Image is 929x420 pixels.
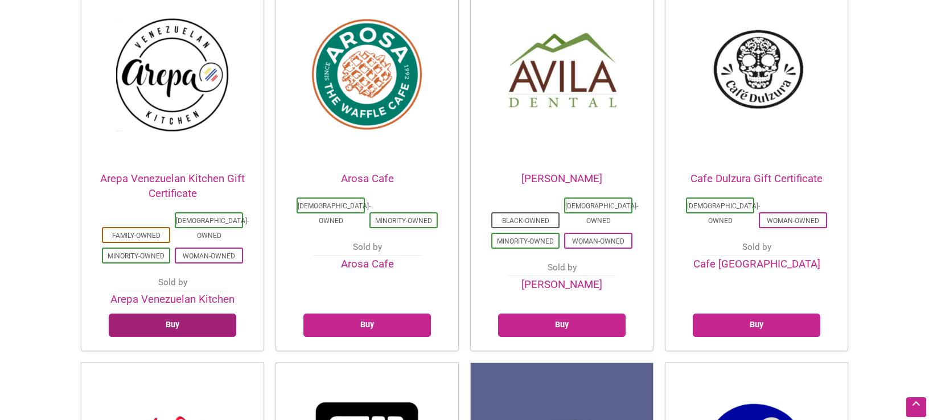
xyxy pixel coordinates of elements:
[108,252,165,260] a: Minority-Owned
[502,217,549,225] a: Black-Owned
[471,70,653,186] a: [PERSON_NAME]
[353,242,382,252] span: Sold by
[183,252,235,260] a: Woman-Owned
[687,202,760,225] a: [DEMOGRAPHIC_DATA]-Owned
[303,314,431,337] a: Select options for “Arosa Cafe”
[665,171,848,186] h2: Cafe Dulzura Gift Certificate
[742,242,771,252] span: Sold by
[276,171,458,186] h2: Arosa Cafe
[375,217,432,225] a: Minority-Owned
[341,258,394,270] a: Arosa Cafe
[521,278,602,291] a: [PERSON_NAME]
[471,171,653,186] h2: [PERSON_NAME]
[276,70,458,186] a: Arosa Cafe
[693,258,820,270] a: Cafe [GEOGRAPHIC_DATA]
[572,237,624,245] a: Woman-Owned
[176,217,249,240] a: [DEMOGRAPHIC_DATA]-Owned
[110,293,235,306] a: Arepa Venezuelan Kitchen
[112,232,161,240] a: Family-Owned
[498,314,626,337] a: Select options for “Avila Dental”
[158,277,187,287] span: Sold by
[81,171,264,201] h2: Arepa Venezuelan Kitchen Gift Certificate
[693,314,820,337] a: Select options for “Cafe Dulzura Gift Certificate”
[548,262,577,273] span: Sold by
[665,70,848,186] a: Cafe Dulzura Gift Certificate
[565,202,638,225] a: [DEMOGRAPHIC_DATA]-Owned
[81,70,264,201] a: Arepa Venezuelan Kitchen Gift Certificate
[109,314,236,337] a: Select options for “Arepa Venezuelan Kitchen Gift Certificate”
[906,397,926,417] div: Scroll Back to Top
[298,202,371,225] a: [DEMOGRAPHIC_DATA]-Owned
[497,237,554,245] a: Minority-Owned
[767,217,819,225] a: Woman-Owned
